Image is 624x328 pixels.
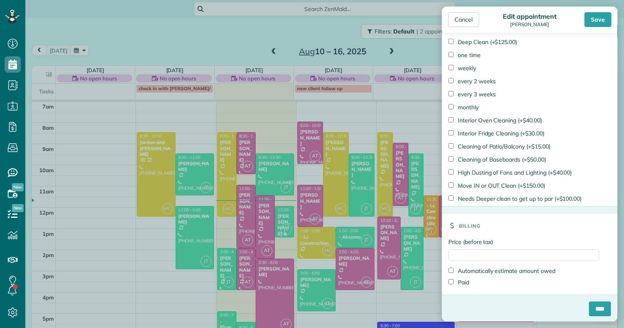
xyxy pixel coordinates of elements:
[448,195,454,201] input: Needs Deeper clean to get up to par (+$100.00)
[448,91,454,96] input: every 3 weeks
[448,52,454,57] input: one time
[448,182,545,190] label: Move IN or OUT Clean (+$150.00)
[459,213,481,238] h3: Billing
[448,38,517,46] label: Deep Clean (+$125.00)
[448,155,546,164] label: Cleaning of Baseboards (+$50.00)
[448,142,550,151] label: Cleaning of Patio/Balcony (+$15.00)
[448,104,454,109] input: monthly
[448,169,454,175] input: High Dusting of Fans and Lighting (+$40.00)
[448,156,454,162] input: Cleaning of Baseboards (+$50.00)
[448,116,542,124] label: Interior Oven Cleaning (+$40.00)
[12,204,24,212] span: New
[448,143,454,148] input: Cleaning of Patio/Balcony (+$15.00)
[448,77,496,85] label: every 2 weeks
[448,130,454,135] input: Interior Fridge Cleaning (+$30.00)
[448,129,544,137] label: Interior Fridge Cleaning (+$30.00)
[448,51,481,59] label: one time
[500,12,559,20] div: Edit appointment
[448,64,476,72] label: weekly
[448,238,599,246] label: Price (before tax)
[448,168,572,177] label: High Dusting of Fans and Lighting (+$40.00)
[448,39,454,44] input: Deep Clean (+$125.00)
[448,65,454,70] input: weekly
[448,103,479,111] label: monthly
[448,195,582,203] label: Needs Deeper clean to get up to par (+$100.00)
[448,90,496,98] label: every 3 weeks
[448,278,469,286] label: Paid
[500,22,559,27] div: [PERSON_NAME]
[448,279,454,284] input: Paid
[448,268,454,273] input: Automatically estimate amount owed
[448,12,479,27] div: Cancel
[12,183,24,191] span: New
[448,182,454,188] input: Move IN or OUT Clean (+$150.00)
[584,12,611,27] div: Save
[448,267,555,275] label: Automatically estimate amount owed
[448,78,454,83] input: every 2 weeks
[448,117,454,122] input: Interior Oven Cleaning (+$40.00)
